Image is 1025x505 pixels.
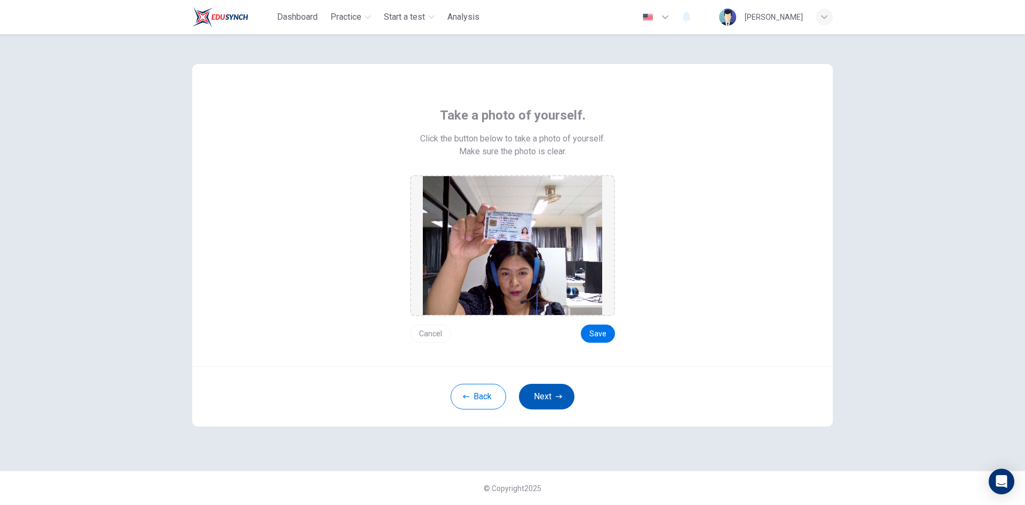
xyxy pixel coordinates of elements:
span: Make sure the photo is clear. [459,145,566,158]
span: Click the button below to take a photo of yourself. [420,132,605,145]
button: Analysis [443,7,484,27]
div: [PERSON_NAME] [745,11,803,23]
img: Train Test logo [192,6,248,28]
img: preview screemshot [423,176,602,315]
button: Save [581,325,615,343]
button: Cancel [410,325,451,343]
span: Start a test [384,11,425,23]
span: Practice [330,11,361,23]
span: Dashboard [277,11,318,23]
img: Profile picture [719,9,736,26]
img: en [641,13,655,21]
button: Back [451,384,506,409]
span: Analysis [447,11,479,23]
button: Next [519,384,574,409]
a: Train Test logo [192,6,273,28]
button: Practice [326,7,375,27]
button: Dashboard [273,7,322,27]
div: Open Intercom Messenger [989,469,1014,494]
span: Take a photo of yourself. [440,107,586,124]
span: © Copyright 2025 [484,484,541,493]
button: Start a test [380,7,439,27]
